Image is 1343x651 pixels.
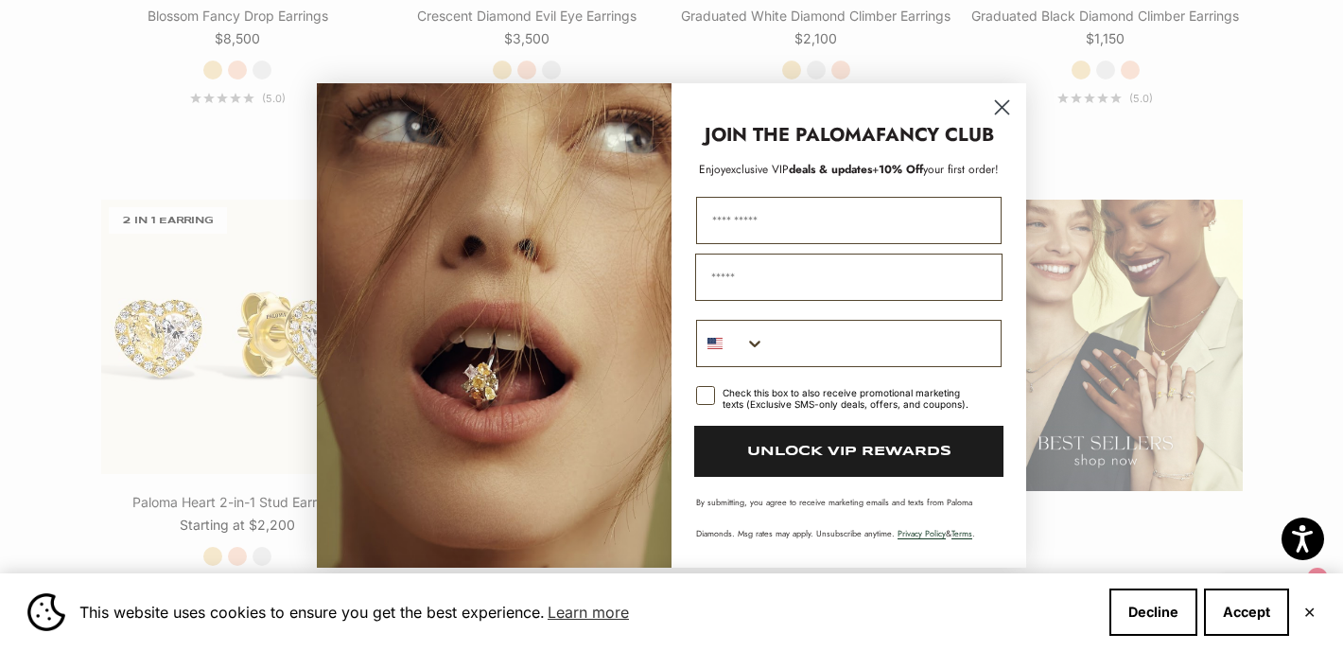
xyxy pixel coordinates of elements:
img: Loading... [317,83,671,568]
div: Check this box to also receive promotional marketing texts (Exclusive SMS-only deals, offers, and... [723,387,979,410]
span: & . [898,527,975,539]
button: Close [1303,607,1316,618]
strong: JOIN THE PALOMA [705,121,876,149]
input: First Name [696,197,1002,244]
span: 10% Off [879,161,923,178]
button: Search Countries [697,321,765,366]
img: United States [707,336,723,351]
strong: FANCY CLUB [876,121,994,149]
button: Accept [1204,589,1289,636]
a: Privacy Policy [898,527,946,539]
span: Enjoy [699,161,725,178]
input: Email [695,254,1003,301]
img: Cookie banner [27,593,65,631]
button: Close dialog [985,91,1019,124]
button: Decline [1109,589,1197,636]
span: + your first order! [872,161,999,178]
span: exclusive VIP [725,161,789,178]
span: deals & updates [725,161,872,178]
span: This website uses cookies to ensure you get the best experience. [79,598,1094,626]
button: UNLOCK VIP REWARDS [694,426,1003,477]
a: Terms [951,527,972,539]
p: By submitting, you agree to receive marketing emails and texts from Paloma Diamonds. Msg rates ma... [696,496,1002,539]
a: Learn more [545,598,632,626]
